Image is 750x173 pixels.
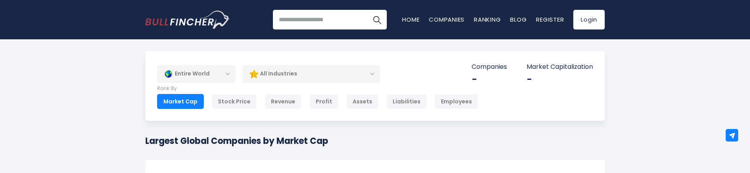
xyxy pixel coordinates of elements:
a: Home [402,15,419,24]
div: - [472,73,507,85]
p: Market Capitalization [527,63,593,71]
a: Register [536,15,564,24]
div: Market Cap [157,94,204,109]
a: Go to homepage [145,11,230,29]
p: Rank By [157,85,478,92]
p: Companies [472,63,507,71]
div: All Industries [243,65,380,83]
div: Stock Price [212,94,257,109]
img: Bullfincher logo [145,11,230,29]
a: Ranking [474,15,501,24]
a: Login [573,10,605,29]
a: Companies [429,15,465,24]
div: - [527,73,593,85]
div: Profit [309,94,338,109]
h1: Largest Global Companies by Market Cap [145,134,328,147]
div: Assets [346,94,379,109]
div: Entire World [157,65,236,83]
div: Employees [435,94,478,109]
a: Blog [510,15,527,24]
button: Search [367,10,387,29]
div: Revenue [265,94,302,109]
div: Liabilities [386,94,427,109]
